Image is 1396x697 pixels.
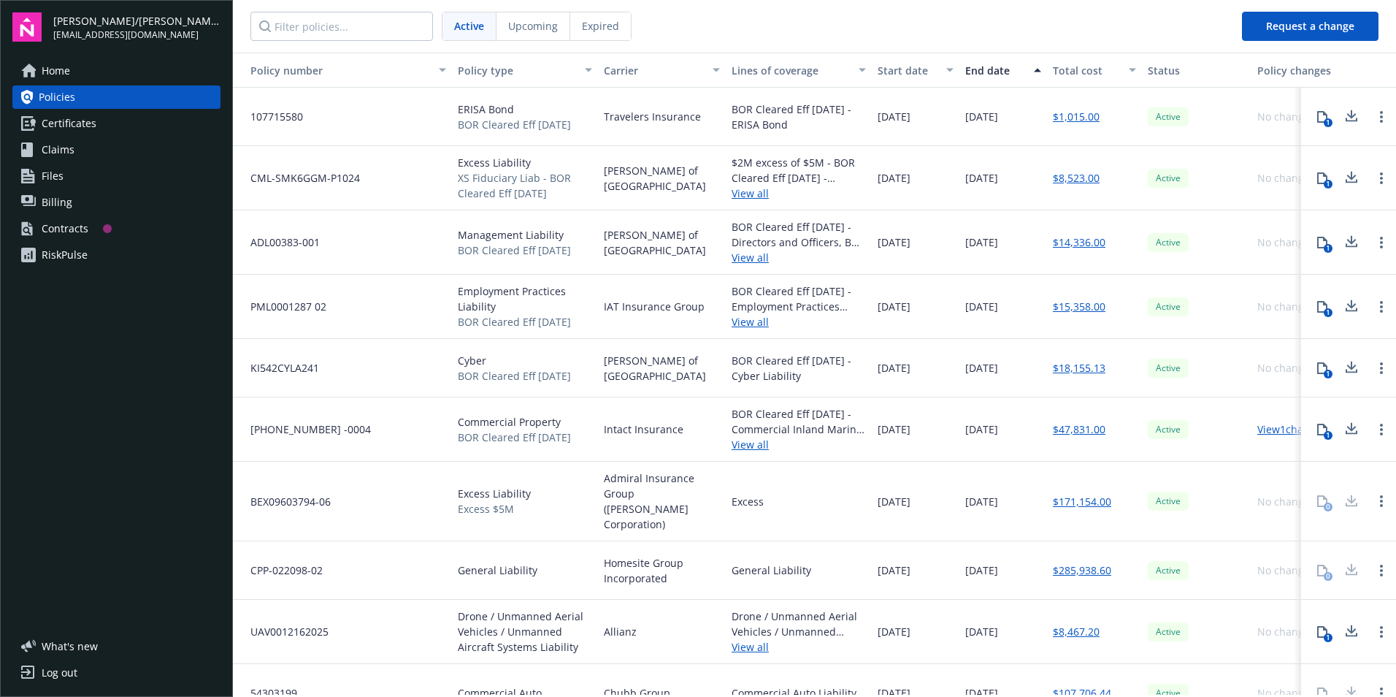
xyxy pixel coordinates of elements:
[12,138,220,161] a: Claims
[1251,53,1343,88] button: Policy changes
[1257,563,1315,578] div: No changes
[1154,564,1183,577] span: Active
[965,299,998,314] span: [DATE]
[458,243,571,258] span: BOR Cleared Eff [DATE]
[1257,170,1315,186] div: No changes
[452,53,598,88] button: Policy type
[1373,492,1390,510] a: Open options
[1053,563,1111,578] a: $285,938.60
[53,13,220,28] span: [PERSON_NAME]/[PERSON_NAME] Construction, Inc.
[1257,299,1315,314] div: No changes
[42,191,72,214] span: Billing
[732,563,811,578] div: General Liability
[458,155,592,170] span: Excess Liability
[12,59,220,83] a: Home
[42,661,77,685] div: Log out
[878,299,910,314] span: [DATE]
[1373,623,1390,641] a: Open options
[1142,53,1251,88] button: Status
[1257,360,1315,376] div: No changes
[732,63,850,78] div: Lines of coverage
[878,360,910,376] span: [DATE]
[732,102,866,132] div: BOR Cleared Eff [DATE] - ERISA Bond
[965,109,998,124] span: [DATE]
[1257,63,1337,78] div: Policy changes
[239,235,320,250] span: ADL00383-001
[42,138,74,161] span: Claims
[878,170,910,186] span: [DATE]
[42,112,96,135] span: Certificates
[732,250,866,265] a: View all
[878,563,910,578] span: [DATE]
[1308,354,1337,383] button: 1
[1324,370,1332,378] div: 1
[42,164,64,188] span: Files
[12,639,121,654] button: What's new
[1154,495,1183,508] span: Active
[458,486,531,501] span: Excess Liability
[732,494,764,509] div: Excess
[604,109,701,124] span: Travelers Insurance
[1308,164,1337,193] button: 1
[1324,244,1332,253] div: 1
[458,414,571,430] span: Commercial Property
[239,63,430,78] div: Toggle SortBy
[458,63,576,78] div: Policy type
[12,243,220,267] a: RiskPulse
[42,217,88,240] div: Contracts
[1053,360,1105,376] a: $18,155.13
[239,422,371,437] span: [PHONE_NUMBER] -0004
[1324,308,1332,317] div: 1
[1154,300,1183,313] span: Active
[458,170,592,201] span: XS Fiduciary Liab - BOR Cleared Eff [DATE]
[1154,423,1183,436] span: Active
[872,53,959,88] button: Start date
[1308,102,1337,132] button: 1
[1324,118,1332,127] div: 1
[598,53,726,88] button: Carrier
[239,109,303,124] span: 107715580
[458,609,592,655] span: Drone / Unmanned Aerial Vehicles / Unmanned Aircraft Systems Liability
[239,494,331,509] span: BEX09603794-06
[965,360,998,376] span: [DATE]
[1148,63,1246,78] div: Status
[250,12,433,41] input: Filter policies...
[732,609,866,639] div: Drone / Unmanned Aerial Vehicles / Unmanned Aircraft Systems Liability
[1053,109,1100,124] a: $1,015.00
[12,164,220,188] a: Files
[732,406,866,437] div: BOR Cleared Eff [DATE] - Commercial Inland Marine, BOR Cleared Eff [DATE] - Commercial Property
[1257,235,1315,250] div: No changes
[1154,172,1183,185] span: Active
[1324,431,1332,440] div: 1
[1373,234,1390,251] a: Open options
[1257,109,1315,124] div: No changes
[458,430,571,445] span: BOR Cleared Eff [DATE]
[458,102,571,117] span: ERISA Bond
[732,639,866,655] a: View all
[1053,63,1120,78] div: Total cost
[239,360,319,376] span: KI542CYLA241
[239,563,323,578] span: CPP-022098-02
[965,63,1025,78] div: End date
[458,353,571,368] span: Cyber
[508,18,558,34] span: Upcoming
[878,624,910,639] span: [DATE]
[1053,170,1100,186] a: $8,523.00
[965,235,998,250] span: [DATE]
[1373,108,1390,126] a: Open options
[1373,170,1390,187] a: Open options
[878,109,910,124] span: [DATE]
[1373,298,1390,316] a: Open options
[726,53,872,88] button: Lines of coverage
[965,563,998,578] span: [DATE]
[1053,624,1100,639] a: $8,467.20
[12,191,220,214] a: Billing
[239,299,326,314] span: PML0001287 02
[458,563,537,578] span: General Liability
[42,243,88,267] div: RiskPulse
[582,18,619,34] span: Expired
[39,85,75,109] span: Policies
[1257,624,1315,639] div: No changes
[53,12,220,42] button: [PERSON_NAME]/[PERSON_NAME] Construction, Inc.[EMAIL_ADDRESS][DOMAIN_NAME]
[732,437,866,452] a: View all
